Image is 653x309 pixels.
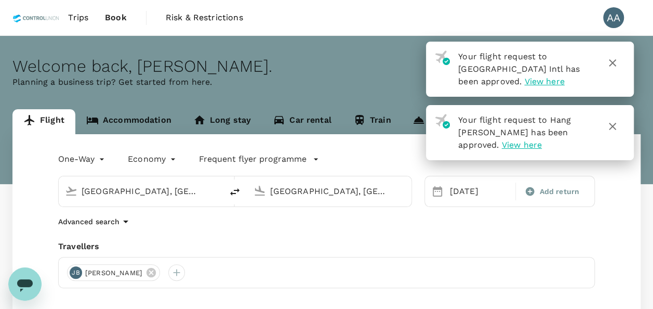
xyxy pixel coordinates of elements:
[79,268,149,278] span: [PERSON_NAME]
[8,267,42,301] iframe: Button to launch messaging window
[524,76,564,86] span: View here
[105,11,127,24] span: Book
[603,7,624,28] div: AA
[404,190,406,192] button: Open
[68,11,88,24] span: Trips
[215,190,217,192] button: Open
[458,51,580,86] span: Your flight request to [GEOGRAPHIC_DATA] Intl has been approved.
[222,179,247,204] button: delete
[435,114,450,128] img: flight-approved
[166,11,243,24] span: Risk & Restrictions
[458,115,571,150] span: Your flight request to Hang [PERSON_NAME] has been approved.
[435,50,450,65] img: flight-approved
[67,264,160,281] div: JB[PERSON_NAME]
[539,186,579,197] span: Add return
[199,153,319,165] button: Frequent flyer programme
[402,109,482,134] a: Concierge
[128,151,178,168] div: Economy
[12,6,60,29] img: Control Union Malaysia Sdn. Bhd.
[446,181,514,202] div: [DATE]
[262,109,342,134] a: Car rental
[182,109,262,134] a: Long stay
[12,76,641,88] p: Planning a business trip? Get started from here.
[502,140,542,150] span: View here
[58,216,119,227] p: Advanced search
[58,240,595,253] div: Travellers
[70,266,82,279] div: JB
[12,109,75,134] a: Flight
[270,183,389,199] input: Going to
[58,151,107,168] div: One-Way
[75,109,182,134] a: Accommodation
[199,153,306,165] p: Frequent flyer programme
[12,57,641,76] div: Welcome back , [PERSON_NAME] .
[82,183,201,199] input: Depart from
[58,215,132,228] button: Advanced search
[342,109,402,134] a: Train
